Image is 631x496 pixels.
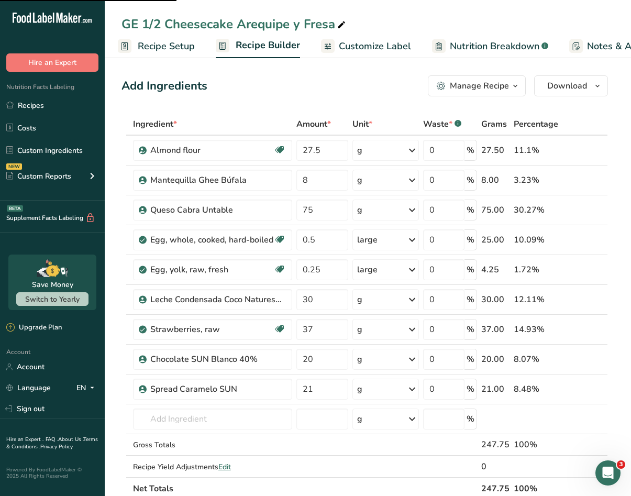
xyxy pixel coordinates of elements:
[6,436,43,443] a: Hire an Expert .
[76,382,98,394] div: EN
[481,323,510,336] div: 37.00
[481,353,510,366] div: 20.00
[6,467,98,479] div: Powered By FoodLabelMaker © 2025 All Rights Reserved
[450,80,509,92] div: Manage Recipe
[357,174,362,186] div: g
[25,294,80,304] span: Switch to Yearly
[547,80,587,92] span: Download
[481,383,510,395] div: 21.00
[339,39,411,53] span: Customize Label
[617,460,625,469] span: 3
[357,204,362,216] div: g
[133,409,292,429] input: Add Ingredient
[16,292,88,306] button: Switch to Yearly
[6,53,98,72] button: Hire an Expert
[481,144,510,157] div: 27.50
[481,263,510,276] div: 4.25
[514,323,558,336] div: 14.93%
[150,383,281,395] div: Spread Caramelo SUN
[357,144,362,157] div: g
[7,205,23,212] div: BETA
[150,323,273,336] div: Strawberries, raw
[423,118,461,130] div: Waste
[357,353,362,366] div: g
[595,460,621,486] iframe: Intercom live chat
[514,438,558,451] div: 100%
[481,293,510,306] div: 30.00
[450,39,539,53] span: Nutrition Breakdown
[481,234,510,246] div: 25.00
[150,353,281,366] div: Chocolate SUN Blanco 40%
[150,144,273,157] div: Almond flour
[357,413,362,425] div: g
[32,279,73,290] div: Save Money
[357,293,362,306] div: g
[514,263,558,276] div: 1.72%
[481,438,510,451] div: 247.75
[357,383,362,395] div: g
[236,38,300,52] span: Recipe Builder
[514,353,558,366] div: 8.07%
[321,35,411,58] a: Customize Label
[46,436,58,443] a: FAQ .
[481,118,507,130] span: Grams
[357,263,378,276] div: large
[218,462,231,472] span: Edit
[121,15,348,34] div: GE 1/2 Cheesecake Arequipe y Fresa
[6,379,51,397] a: Language
[133,439,292,450] div: Gross Totals
[216,34,300,59] a: Recipe Builder
[514,174,558,186] div: 3.23%
[481,174,510,186] div: 8.00
[118,35,195,58] a: Recipe Setup
[514,144,558,157] div: 11.1%
[514,118,558,130] span: Percentage
[6,436,98,450] a: Terms & Conditions .
[296,118,331,130] span: Amount
[481,204,510,216] div: 75.00
[481,460,510,473] div: 0
[58,436,83,443] a: About Us .
[6,163,22,170] div: NEW
[133,118,177,130] span: Ingredient
[133,461,292,472] div: Recipe Yield Adjustments
[150,174,281,186] div: Mantequilla Ghee Búfala
[514,383,558,395] div: 8.48%
[534,75,608,96] button: Download
[514,293,558,306] div: 12.11%
[357,323,362,336] div: g
[6,323,62,333] div: Upgrade Plan
[121,78,207,95] div: Add Ingredients
[514,204,558,216] div: 30.27%
[428,75,526,96] button: Manage Recipe
[40,443,73,450] a: Privacy Policy
[150,234,273,246] div: Egg, whole, cooked, hard-boiled
[150,263,273,276] div: Egg, yolk, raw, fresh
[150,293,281,306] div: Leche Condensada Coco Natures Charm
[357,234,378,246] div: large
[514,234,558,246] div: 10.09%
[432,35,548,58] a: Nutrition Breakdown
[150,204,281,216] div: Queso Cabra Untable
[138,39,195,53] span: Recipe Setup
[6,171,71,182] div: Custom Reports
[352,118,372,130] span: Unit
